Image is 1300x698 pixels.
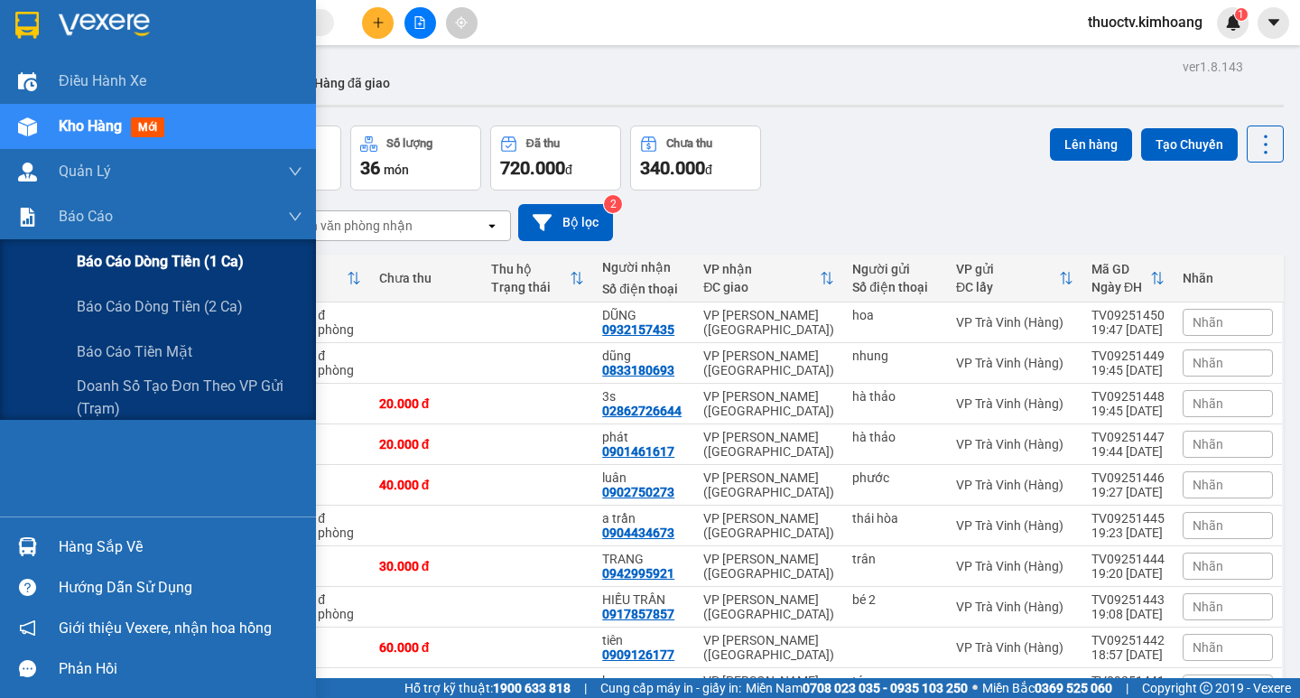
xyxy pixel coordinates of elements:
span: aim [455,16,468,29]
span: Báo cáo dòng tiền (1 ca) [77,250,244,273]
div: TV09251445 [1091,511,1165,526]
span: Nhãn [1193,315,1223,330]
button: Số lượng36món [350,126,481,191]
div: VP gửi [956,262,1059,276]
span: mới [131,117,164,137]
div: 20.000 đ [379,396,473,411]
th: Toggle SortBy [266,255,370,302]
div: ver 1.8.143 [1183,57,1243,77]
button: Đã thu720.000đ [490,126,621,191]
div: VP Trà Vinh (Hàng) [956,396,1073,411]
div: 60.000 đ [379,640,473,655]
sup: 2 [604,195,622,213]
div: 19:45 [DATE] [1091,404,1165,418]
span: | [584,678,587,698]
div: 40.000 đ [379,478,473,492]
img: warehouse-icon [18,72,37,91]
span: Doanh số tạo đơn theo VP gửi (trạm) [77,375,302,420]
button: Tạo Chuyến [1141,128,1238,161]
div: VP [PERSON_NAME] ([GEOGRAPHIC_DATA]) [703,389,834,418]
div: Hàng sắp về [59,534,302,561]
span: Nhãn [1193,600,1223,614]
div: VP nhận [703,262,820,276]
div: HIẾU TRẦN [602,592,685,607]
span: message [19,660,36,677]
div: Số điện thoại [602,282,685,296]
div: bé 2 [852,592,938,607]
button: Lên hàng [1050,128,1132,161]
div: TV09251446 [1091,470,1165,485]
div: trân [852,552,938,566]
span: Báo cáo dòng tiền (2 ca) [77,295,243,318]
div: VP [PERSON_NAME] ([GEOGRAPHIC_DATA]) [703,470,834,499]
span: caret-down [1266,14,1282,31]
div: 19:44 [DATE] [1091,444,1165,459]
div: Chọn văn phòng nhận [288,217,413,235]
div: VP [PERSON_NAME] ([GEOGRAPHIC_DATA]) [703,511,834,540]
div: 0902750273 [602,485,674,499]
div: TV09251448 [1091,389,1165,404]
div: VP Trà Vinh (Hàng) [956,315,1073,330]
span: Hỗ trợ kỹ thuật: [404,678,571,698]
div: TV09251443 [1091,592,1165,607]
div: 30.000 đ [275,349,361,363]
div: Mã GD [1091,262,1150,276]
div: VP Trà Vinh (Hàng) [956,478,1073,492]
span: Giới thiệu Vexere, nhận hoa hồng [59,617,272,639]
div: Ngày ĐH [1091,280,1150,294]
span: Nhãn [1193,478,1223,492]
div: VP [PERSON_NAME] ([GEOGRAPHIC_DATA]) [703,349,834,377]
span: Nhãn [1193,396,1223,411]
div: tiên [602,633,685,647]
button: aim [446,7,478,39]
div: TV09251447 [1091,430,1165,444]
div: 19:45 [DATE] [1091,363,1165,377]
div: VP Trà Vinh (Hàng) [956,437,1073,451]
div: 0901461617 [602,444,674,459]
div: VP Trà Vinh (Hàng) [956,600,1073,614]
div: VP Trà Vinh (Hàng) [956,559,1073,573]
div: Chưa thu [379,271,473,285]
div: 0917857857 [602,607,674,621]
div: luân [602,470,685,485]
div: 19:20 [DATE] [1091,566,1165,581]
div: TV09251441 [1091,674,1165,688]
span: file-add [413,16,426,29]
div: VP Trà Vinh (Hàng) [956,518,1073,533]
span: Nhãn [1193,518,1223,533]
div: hoa [852,308,938,322]
div: 20.000 đ [379,437,473,451]
div: dũng [602,349,685,363]
span: Miền Nam [746,678,968,698]
svg: open [485,219,499,233]
div: TRANG [602,552,685,566]
div: 19:08 [DATE] [1091,607,1165,621]
div: 20.000 đ [275,511,361,526]
div: TV09251444 [1091,552,1165,566]
div: TV09251450 [1091,308,1165,322]
span: Nhãn [1193,437,1223,451]
div: ĐC giao [703,280,820,294]
div: phát [602,430,685,444]
div: 40.000 đ [275,308,361,322]
div: thái hòa [852,511,938,526]
div: 0932157435 [602,322,674,337]
div: TV09251442 [1091,633,1165,647]
div: Nhãn [1183,271,1273,285]
img: warehouse-icon [18,537,37,556]
div: 0904434673 [602,526,674,540]
span: Cung cấp máy in - giấy in: [600,678,741,698]
span: plus [372,16,385,29]
span: 36 [360,157,380,179]
strong: 0369 525 060 [1035,681,1112,695]
span: Báo cáo tiền mặt [77,340,192,363]
span: Quản Lý [59,160,111,182]
div: 30.000 đ [379,559,473,573]
span: copyright [1200,682,1212,694]
div: nhung [852,349,938,363]
button: plus [362,7,394,39]
div: ĐC lấy [956,280,1059,294]
div: 19:27 [DATE] [1091,485,1165,499]
div: 02862726644 [602,404,682,418]
div: 0942995921 [602,566,674,581]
